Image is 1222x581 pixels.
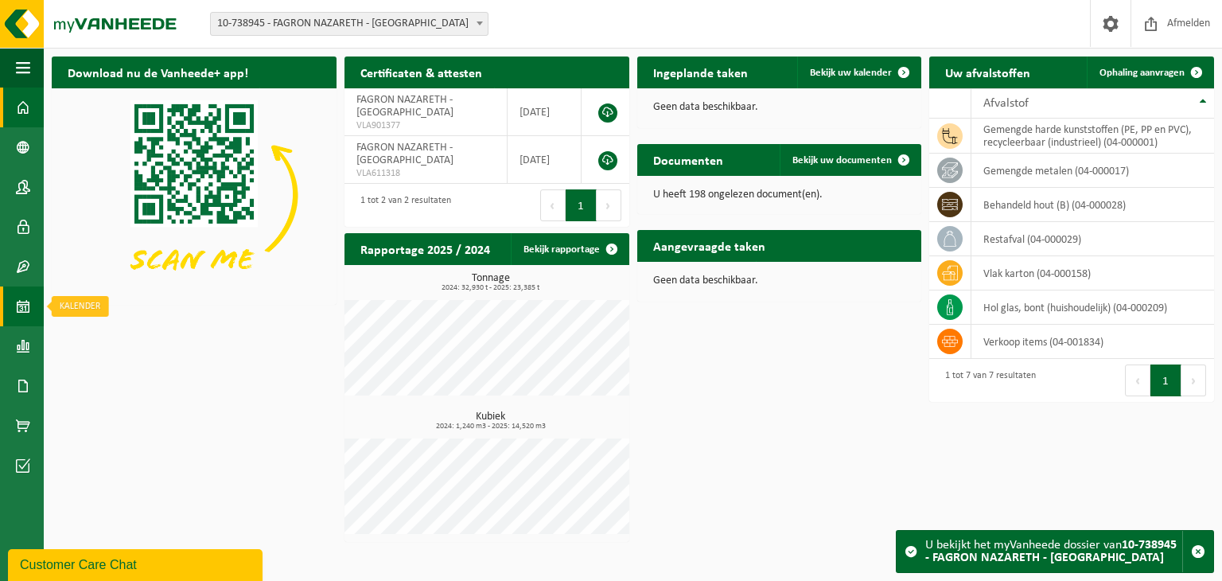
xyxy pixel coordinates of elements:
[540,189,566,221] button: Previous
[797,57,920,88] a: Bekijk uw kalender
[566,189,597,221] button: 1
[971,256,1214,290] td: vlak karton (04-000158)
[971,119,1214,154] td: gemengde harde kunststoffen (PE, PP en PVC), recycleerbaar (industrieel) (04-000001)
[352,284,629,292] span: 2024: 32,930 t - 2025: 23,385 t
[344,57,498,88] h2: Certificaten & attesten
[637,144,739,175] h2: Documenten
[356,167,495,180] span: VLA611318
[352,188,451,223] div: 1 tot 2 van 2 resultaten
[1087,57,1212,88] a: Ophaling aanvragen
[356,94,453,119] span: FAGRON NAZARETH - [GEOGRAPHIC_DATA]
[792,155,892,166] span: Bekijk uw documenten
[511,233,628,265] a: Bekijk rapportage
[352,273,629,292] h3: Tonnage
[356,142,453,166] span: FAGRON NAZARETH - [GEOGRAPHIC_DATA]
[937,363,1036,398] div: 1 tot 7 van 7 resultaten
[653,102,906,113] p: Geen data beschikbaar.
[52,88,337,302] img: Download de VHEPlus App
[971,290,1214,325] td: hol glas, bont (huishoudelijk) (04-000209)
[508,88,582,136] td: [DATE]
[210,12,488,36] span: 10-738945 - FAGRON NAZARETH - NAZARETH
[52,57,264,88] h2: Download nu de Vanheede+ app!
[344,233,506,264] h2: Rapportage 2025 / 2024
[352,411,629,431] h3: Kubiek
[971,222,1214,256] td: restafval (04-000029)
[1150,365,1181,396] button: 1
[971,154,1214,188] td: gemengde metalen (04-000017)
[356,119,495,132] span: VLA901377
[597,189,621,221] button: Next
[637,57,764,88] h2: Ingeplande taken
[925,531,1182,572] div: U bekijkt het myVanheede dossier van
[352,423,629,431] span: 2024: 1,240 m3 - 2025: 14,520 m3
[211,13,488,35] span: 10-738945 - FAGRON NAZARETH - NAZARETH
[1125,365,1150,396] button: Previous
[971,188,1214,222] td: behandeld hout (B) (04-000028)
[508,136,582,184] td: [DATE]
[1181,365,1206,396] button: Next
[780,144,920,176] a: Bekijk uw documenten
[810,68,892,78] span: Bekijk uw kalender
[8,546,266,581] iframe: chat widget
[1099,68,1185,78] span: Ophaling aanvragen
[971,325,1214,359] td: verkoop items (04-001834)
[983,97,1029,110] span: Afvalstof
[929,57,1046,88] h2: Uw afvalstoffen
[653,189,906,201] p: U heeft 198 ongelezen document(en).
[925,539,1177,564] strong: 10-738945 - FAGRON NAZARETH - [GEOGRAPHIC_DATA]
[653,275,906,287] p: Geen data beschikbaar.
[637,230,781,261] h2: Aangevraagde taken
